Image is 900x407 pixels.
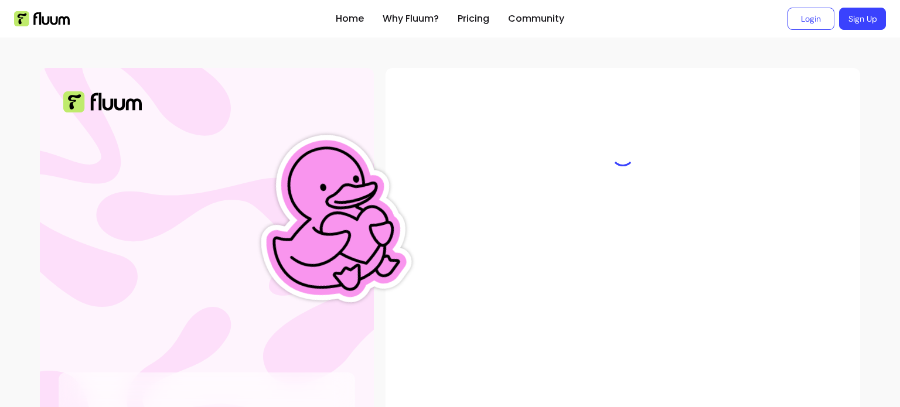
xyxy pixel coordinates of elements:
[508,12,564,26] a: Community
[63,91,142,112] img: Fluum Logo
[234,90,426,350] img: Fluum Duck sticker
[383,12,439,26] a: Why Fluum?
[611,143,635,166] div: Loading
[14,11,70,26] img: Fluum Logo
[839,8,886,30] a: Sign Up
[787,8,834,30] a: Login
[336,12,364,26] a: Home
[458,12,489,26] a: Pricing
